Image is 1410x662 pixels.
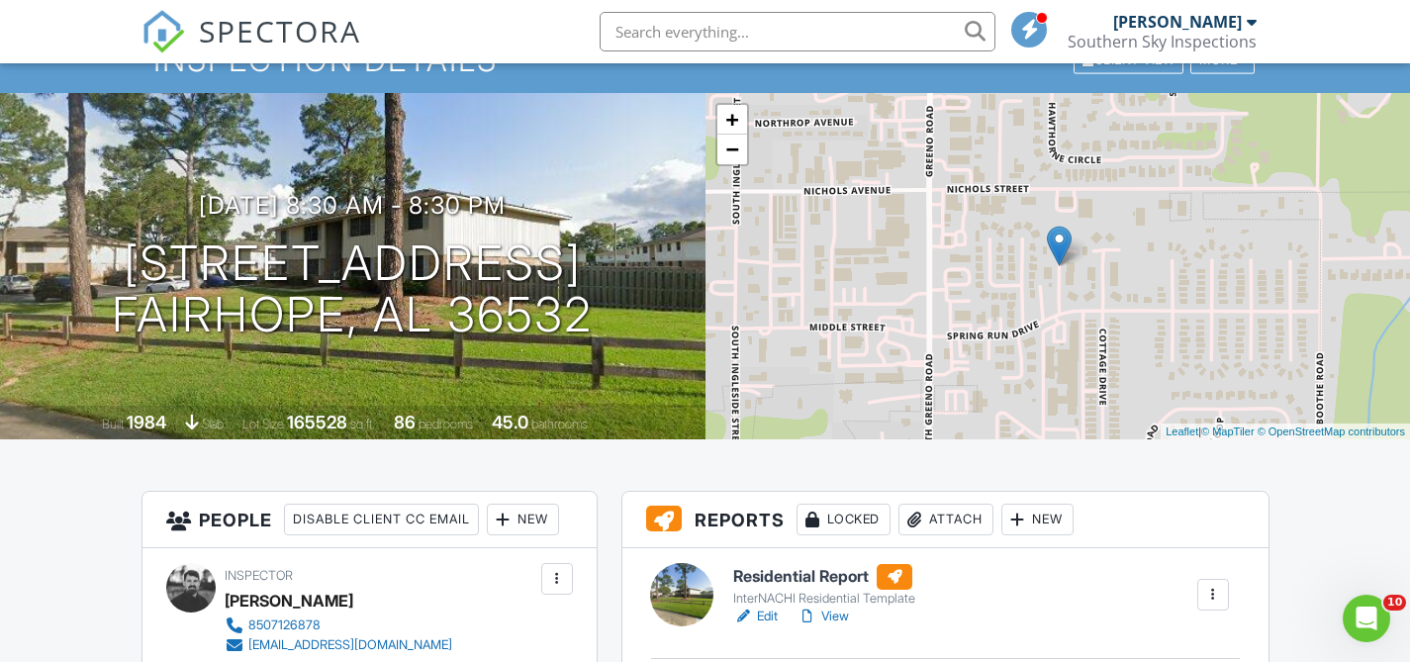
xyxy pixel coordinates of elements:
[1190,47,1255,73] div: More
[1383,595,1406,611] span: 10
[1001,504,1074,535] div: New
[1161,424,1410,440] div: |
[1258,426,1405,437] a: © OpenStreetMap contributors
[142,492,597,548] h3: People
[531,417,588,431] span: bathrooms
[394,412,416,432] div: 86
[141,10,185,53] img: The Best Home Inspection Software - Spectora
[1201,426,1255,437] a: © MapTiler
[287,412,347,432] div: 165528
[487,504,559,535] div: New
[242,417,284,431] span: Lot Size
[798,607,849,626] a: View
[419,417,473,431] span: bedrooms
[225,615,452,635] a: 8507126878
[225,635,452,655] a: [EMAIL_ADDRESS][DOMAIN_NAME]
[350,417,375,431] span: sq.ft.
[1343,595,1390,642] iframe: Intercom live chat
[797,504,891,535] div: Locked
[1113,12,1242,32] div: [PERSON_NAME]
[225,586,353,615] div: [PERSON_NAME]
[284,504,479,535] div: Disable Client CC Email
[248,637,452,653] div: [EMAIL_ADDRESS][DOMAIN_NAME]
[153,43,1256,77] h1: Inspection Details
[199,192,506,219] h3: [DATE] 8:30 am - 8:30 pm
[102,417,124,431] span: Built
[112,237,593,342] h1: [STREET_ADDRESS] Fairhope, AL 36532
[733,564,915,590] h6: Residential Report
[898,504,993,535] div: Attach
[248,617,321,633] div: 8507126878
[492,412,528,432] div: 45.0
[1166,426,1198,437] a: Leaflet
[141,27,361,68] a: SPECTORA
[1068,32,1257,51] div: Southern Sky Inspections
[202,417,224,431] span: slab
[717,135,747,164] a: Zoom out
[622,492,1269,548] h3: Reports
[225,568,293,583] span: Inspector
[733,607,778,626] a: Edit
[1072,51,1188,66] a: Client View
[733,564,915,608] a: Residential Report InterNACHI Residential Template
[127,412,166,432] div: 1984
[1074,47,1183,73] div: Client View
[733,591,915,607] div: InterNACHI Residential Template
[600,12,995,51] input: Search everything...
[717,105,747,135] a: Zoom in
[199,10,361,51] span: SPECTORA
